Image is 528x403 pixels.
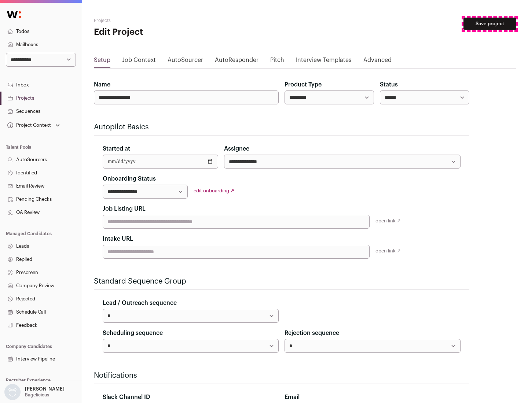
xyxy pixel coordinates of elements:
[6,122,51,128] div: Project Context
[94,18,235,23] h2: Projects
[224,144,249,153] label: Assignee
[103,393,150,402] label: Slack Channel ID
[285,80,322,89] label: Product Type
[270,56,284,67] a: Pitch
[103,329,163,337] label: Scheduling sequence
[363,56,392,67] a: Advanced
[296,56,352,67] a: Interview Templates
[285,329,339,337] label: Rejection sequence
[4,384,21,400] img: nopic.png
[122,56,156,67] a: Job Context
[215,56,258,67] a: AutoResponder
[194,188,234,193] a: edit onboarding ↗
[103,204,146,213] label: Job Listing URL
[380,80,398,89] label: Status
[6,120,61,130] button: Open dropdown
[463,18,516,30] button: Save project
[103,174,156,183] label: Onboarding Status
[25,392,49,398] p: Bagelicious
[168,56,203,67] a: AutoSourcer
[25,386,65,392] p: [PERSON_NAME]
[103,299,177,307] label: Lead / Outreach sequence
[94,122,469,132] h2: Autopilot Basics
[94,26,235,38] h1: Edit Project
[285,393,461,402] div: Email
[3,384,66,400] button: Open dropdown
[94,56,110,67] a: Setup
[94,80,110,89] label: Name
[3,7,25,22] img: Wellfound
[94,370,469,381] h2: Notifications
[103,144,130,153] label: Started at
[103,234,133,243] label: Intake URL
[94,276,469,286] h2: Standard Sequence Group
